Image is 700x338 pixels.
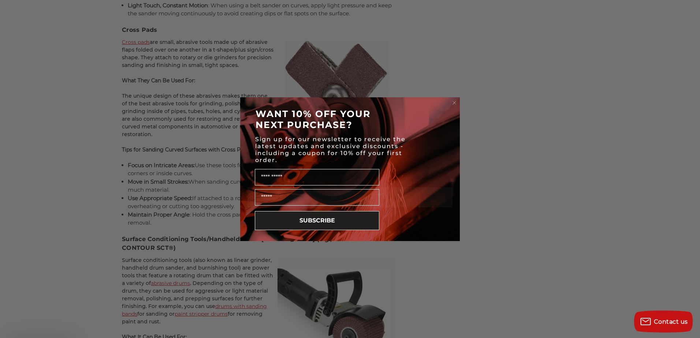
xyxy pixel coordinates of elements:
[255,136,406,164] span: Sign up for our newsletter to receive the latest updates and exclusive discounts - including a co...
[255,211,379,230] button: SUBSCRIBE
[255,189,379,206] input: Email
[451,99,458,106] button: Close dialog
[256,108,371,130] span: WANT 10% OFF YOUR NEXT PURCHASE?
[654,318,688,325] span: Contact us
[634,311,693,333] button: Contact us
